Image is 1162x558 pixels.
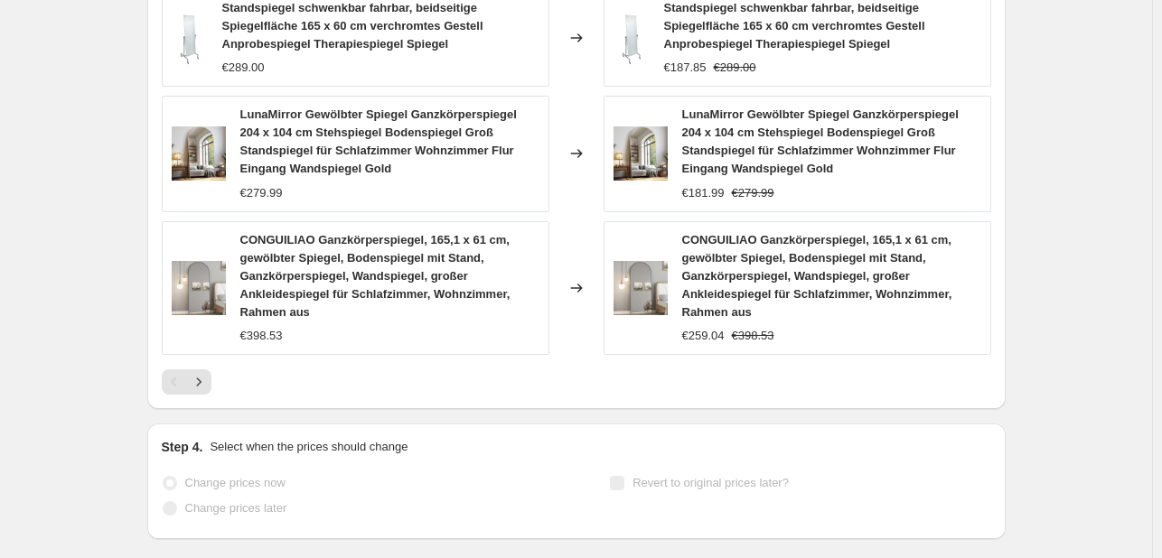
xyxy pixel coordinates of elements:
span: Change prices now [185,476,286,489]
p: Select when the prices should change [210,438,408,456]
div: €187.85 [664,59,707,77]
h2: Step 4. [162,438,203,456]
img: 41QUmSQCF1L_80x.jpg [614,11,650,65]
img: 61u3OzFhZRL_80x.jpg [172,261,226,315]
span: Change prices later [185,501,287,515]
span: CONGUILIAO Ganzkörperspiegel, 165,1 x 61 cm, gewölbter Spiegel, Bodenspiegel mit Stand, Ganzkörpe... [682,233,952,319]
span: Standspiegel schwenkbar fahrbar, beidseitige Spiegelfläche 165 x 60 cm verchromtes Gestell Anprob... [222,1,483,51]
div: €289.00 [222,59,265,77]
img: 41QUmSQCF1L_80x.jpg [172,11,208,65]
button: Next [186,369,211,395]
img: 71Sez3pJkOL_80x.jpg [172,126,226,181]
div: €181.99 [682,184,725,202]
span: LunaMirror Gewölbter Spiegel Ganzkörperspiegel 204 x 104 cm Stehspiegel Bodenspiegel Groß Standsp... [240,107,517,175]
strike: €279.99 [732,184,774,202]
nav: Pagination [162,369,211,395]
div: €259.04 [682,327,725,345]
strike: €289.00 [714,59,756,77]
span: LunaMirror Gewölbter Spiegel Ganzkörperspiegel 204 x 104 cm Stehspiegel Bodenspiegel Groß Standsp... [682,107,959,175]
span: CONGUILIAO Ganzkörperspiegel, 165,1 x 61 cm, gewölbter Spiegel, Bodenspiegel mit Stand, Ganzkörpe... [240,233,511,319]
img: 61u3OzFhZRL_80x.jpg [614,261,668,315]
div: €279.99 [240,184,283,202]
span: Revert to original prices later? [633,476,789,489]
strike: €398.53 [732,327,774,345]
div: €398.53 [240,327,283,345]
img: 71Sez3pJkOL_80x.jpg [614,126,668,181]
span: Standspiegel schwenkbar fahrbar, beidseitige Spiegelfläche 165 x 60 cm verchromtes Gestell Anprob... [664,1,925,51]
